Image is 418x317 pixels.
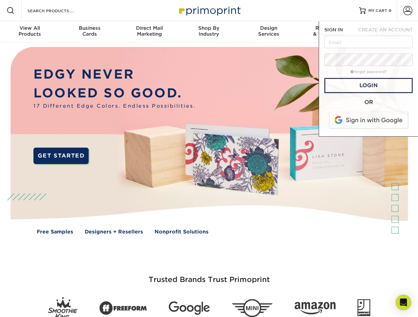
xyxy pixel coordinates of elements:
[60,21,119,42] a: BusinessCards
[299,25,358,31] span: Resources
[179,21,239,42] a: Shop ByIndustry
[179,25,239,31] span: Shop By
[324,98,413,106] div: OR
[2,297,56,315] iframe: Google Customer Reviews
[324,36,413,48] input: Email
[299,21,358,42] a: Resources& Templates
[169,301,210,315] img: Google
[60,25,119,37] div: Cards
[299,25,358,37] div: & Templates
[395,295,411,310] div: Open Intercom Messenger
[155,228,209,236] a: Nonprofit Solutions
[295,302,336,315] img: Amazon
[119,25,179,31] span: Direct Mail
[358,27,413,32] span: CREATE AN ACCOUNT
[60,25,119,31] span: Business
[37,228,73,236] a: Free Samples
[239,25,299,37] div: Services
[27,7,91,15] input: SEARCH PRODUCTS.....
[324,27,343,32] span: SIGN IN
[176,3,242,18] img: Primoprint
[324,78,413,93] a: Login
[33,148,89,164] a: GET STARTED
[357,299,370,317] img: Goodwill
[239,25,299,31] span: Design
[119,25,179,37] div: Marketing
[350,70,387,74] a: forgot password?
[33,84,196,103] p: LOOKED SO GOOD.
[33,65,196,84] p: EDGY NEVER
[389,8,392,13] span: 0
[119,21,179,42] a: Direct MailMarketing
[179,25,239,37] div: Industry
[33,102,196,110] span: 17 Different Edge Colors. Endless Possibilities.
[16,260,403,292] h3: Trusted Brands Trust Primoprint
[239,21,299,42] a: DesignServices
[368,8,387,14] span: MY CART
[85,228,143,236] a: Designers + Resellers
